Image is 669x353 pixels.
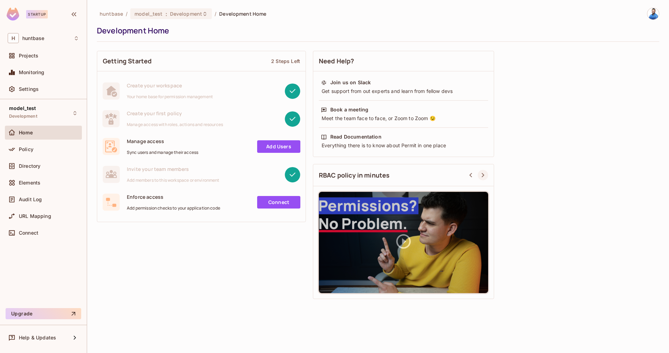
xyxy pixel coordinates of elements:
div: Meet the team face to face, or Zoom to Zoom 😉 [321,115,486,122]
div: Everything there is to know about Permit in one place [321,142,486,149]
span: the active workspace [100,10,123,17]
span: Home [19,130,33,135]
span: Connect [19,230,38,236]
span: Create your workspace [127,82,213,89]
div: Get support from out experts and learn from fellow devs [321,88,486,95]
span: Workspace: huntbase [22,36,44,41]
span: Your home base for permission management [127,94,213,100]
li: / [126,10,128,17]
span: URL Mapping [19,213,51,219]
span: Add permission checks to your application code [127,205,220,211]
span: H [8,33,19,43]
span: Need Help? [319,57,354,65]
button: Upgrade [6,308,81,319]
span: Directory [19,163,40,169]
div: Book a meeting [330,106,368,113]
span: Audit Log [19,197,42,202]
img: SReyMgAAAABJRU5ErkJggg== [7,8,19,21]
span: Manage access with roles, actions and resources [127,122,223,127]
a: Add Users [257,140,300,153]
span: Invite your team members [127,166,220,172]
span: Projects [19,53,38,58]
span: Help & Updates [19,335,56,340]
div: Read Documentation [330,133,382,140]
a: Connect [257,196,300,209]
div: Join us on Slack [330,79,371,86]
span: Sync users and manage their access [127,150,198,155]
span: model_test [134,10,162,17]
span: Development Home [219,10,266,17]
span: Getting Started [103,57,152,65]
span: Monitoring [19,70,45,75]
span: Elements [19,180,40,186]
span: Development [9,113,37,119]
div: Development Home [97,25,656,36]
span: : [165,11,168,17]
div: 2 Steps Left [271,58,300,64]
li: / [215,10,216,17]
img: Rakesh Mukherjee [647,8,659,19]
span: Development [170,10,202,17]
span: Create your first policy [127,110,223,117]
span: Policy [19,147,33,152]
span: model_test [9,105,36,111]
span: Settings [19,86,39,92]
span: RBAC policy in minutes [319,171,390,180]
span: Add members to this workspace or environment [127,178,220,183]
span: Manage access [127,138,198,144]
span: Enforce access [127,194,220,200]
div: Startup [26,10,48,18]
